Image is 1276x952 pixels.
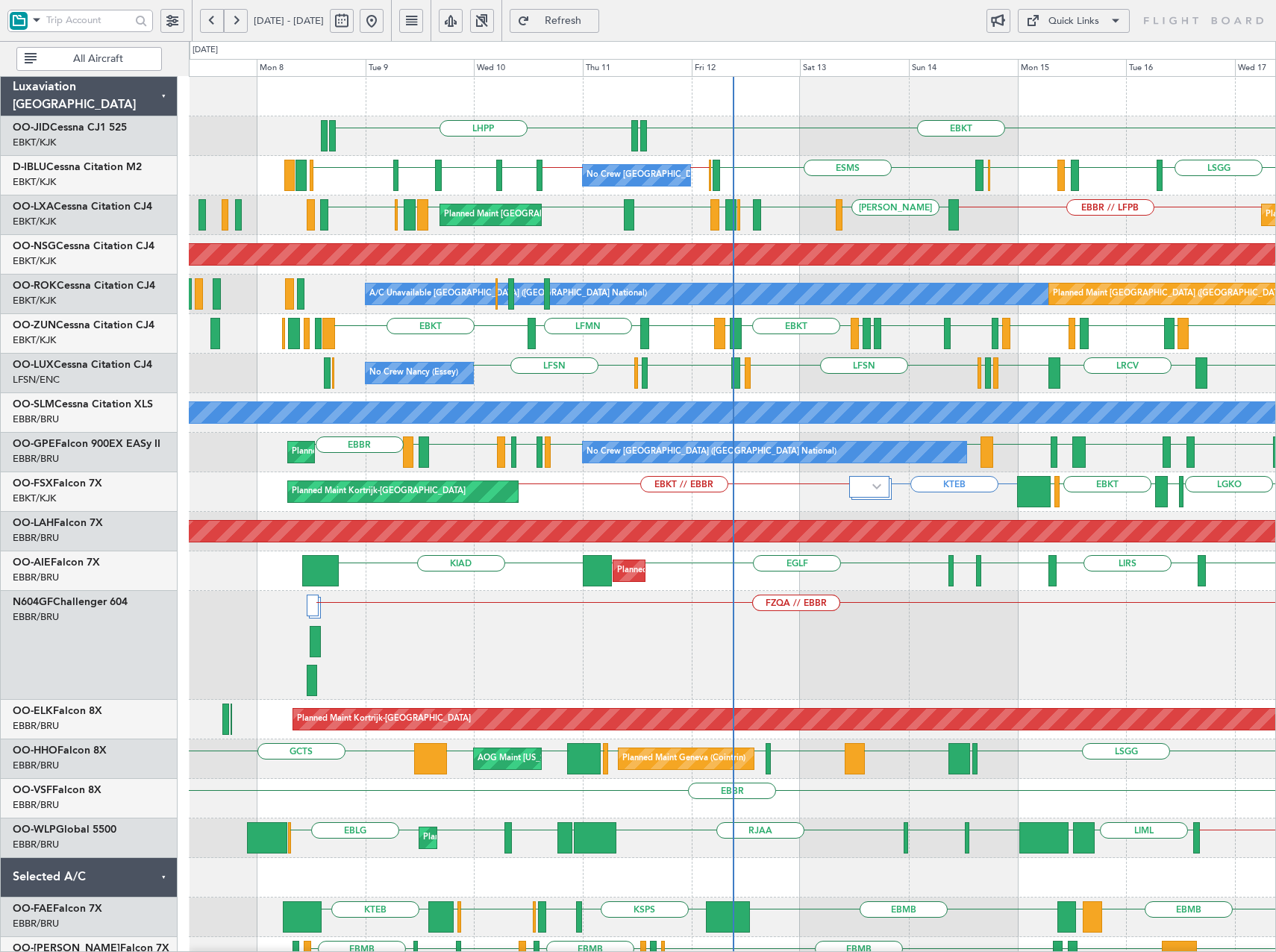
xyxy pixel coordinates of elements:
[622,748,745,770] div: Planned Maint Geneva (Cointrin)
[13,320,56,331] span: OO-ZUN
[13,798,59,812] a: EBBR/BRU
[13,294,56,307] a: EBKT/KJK
[16,47,162,71] button: All Aircraft
[13,241,154,251] a: OO-NSGCessna Citation CJ4
[13,557,51,568] span: OO-AIE
[13,759,59,772] a: EBBR/BRU
[13,399,54,410] span: OO-SLM
[13,492,56,505] a: EBKT/KJK
[13,201,54,212] span: OO-LXA
[444,204,714,226] div: Planned Maint [GEOGRAPHIC_DATA] ([GEOGRAPHIC_DATA] National)
[13,838,59,851] a: EBBR/BRU
[13,162,46,172] span: D-IBLU
[13,824,116,835] a: OO-WLPGlobal 5500
[13,413,59,426] a: EBBR/BRU
[13,917,59,930] a: EBBR/BRU
[13,439,160,449] a: OO-GPEFalcon 900EX EASy II
[692,59,801,77] div: Fri 12
[13,281,155,291] a: OO-ROKCessna Citation CJ4
[40,54,157,64] span: All Aircraft
[478,748,658,770] div: AOG Maint [US_STATE] ([GEOGRAPHIC_DATA])
[13,706,53,716] span: OO-ELK
[587,441,836,463] div: No Crew [GEOGRAPHIC_DATA] ([GEOGRAPHIC_DATA] National)
[13,597,53,607] span: N604GF
[369,283,647,305] div: A/C Unavailable [GEOGRAPHIC_DATA] ([GEOGRAPHIC_DATA] National)
[13,136,56,149] a: EBKT/KJK
[13,122,127,133] a: OO-JIDCessna CJ1 525
[297,708,471,730] div: Planned Maint Kortrijk-[GEOGRAPHIC_DATA]
[13,824,56,835] span: OO-WLP
[474,59,583,77] div: Wed 10
[13,785,52,795] span: OO-VSF
[510,9,599,33] button: Refresh
[583,59,692,77] div: Thu 11
[617,560,852,582] div: Planned Maint [GEOGRAPHIC_DATA] ([GEOGRAPHIC_DATA])
[292,480,466,503] div: Planned Maint Kortrijk-[GEOGRAPHIC_DATA]
[13,241,56,251] span: OO-NSG
[13,745,107,756] a: OO-HHOFalcon 8X
[1018,59,1127,77] div: Mon 15
[13,904,102,914] a: OO-FAEFalcon 7X
[872,483,881,489] img: arrow-gray.svg
[193,44,218,57] div: [DATE]
[13,333,56,347] a: EBKT/KJK
[257,59,366,77] div: Mon 8
[13,281,57,291] span: OO-ROK
[13,478,53,489] span: OO-FSX
[13,597,128,607] a: N604GFChallenger 604
[13,706,102,716] a: OO-ELKFalcon 8X
[13,439,55,449] span: OO-GPE
[46,9,131,31] input: Trip Account
[13,360,152,370] a: OO-LUXCessna Citation CJ4
[909,59,1018,77] div: Sun 14
[13,175,56,189] a: EBKT/KJK
[13,518,103,528] a: OO-LAHFalcon 7X
[13,452,59,466] a: EBBR/BRU
[13,215,56,228] a: EBKT/KJK
[13,518,54,528] span: OO-LAH
[1126,59,1235,77] div: Tue 16
[254,14,324,28] span: [DATE] - [DATE]
[292,441,562,463] div: Planned Maint [GEOGRAPHIC_DATA] ([GEOGRAPHIC_DATA] National)
[13,201,152,212] a: OO-LXACessna Citation CJ4
[13,320,154,331] a: OO-ZUNCessna Citation CJ4
[13,399,153,410] a: OO-SLMCessna Citation XLS
[13,610,59,624] a: EBBR/BRU
[800,59,909,77] div: Sat 13
[369,362,458,384] div: No Crew Nancy (Essey)
[13,745,57,756] span: OO-HHO
[423,827,501,849] div: Planned Maint Liege
[366,59,475,77] div: Tue 9
[13,785,101,795] a: OO-VSFFalcon 8X
[13,122,50,133] span: OO-JID
[13,557,100,568] a: OO-AIEFalcon 7X
[13,719,59,733] a: EBBR/BRU
[13,360,54,370] span: OO-LUX
[13,162,142,172] a: D-IBLUCessna Citation M2
[587,164,836,187] div: No Crew [GEOGRAPHIC_DATA] ([GEOGRAPHIC_DATA] National)
[13,478,102,489] a: OO-FSXFalcon 7X
[13,254,56,268] a: EBKT/KJK
[1018,9,1130,33] button: Quick Links
[13,571,59,584] a: EBBR/BRU
[148,59,257,77] div: Sun 7
[533,16,594,26] span: Refresh
[13,373,60,386] a: LFSN/ENC
[1048,14,1099,29] div: Quick Links
[13,531,59,545] a: EBBR/BRU
[13,904,53,914] span: OO-FAE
